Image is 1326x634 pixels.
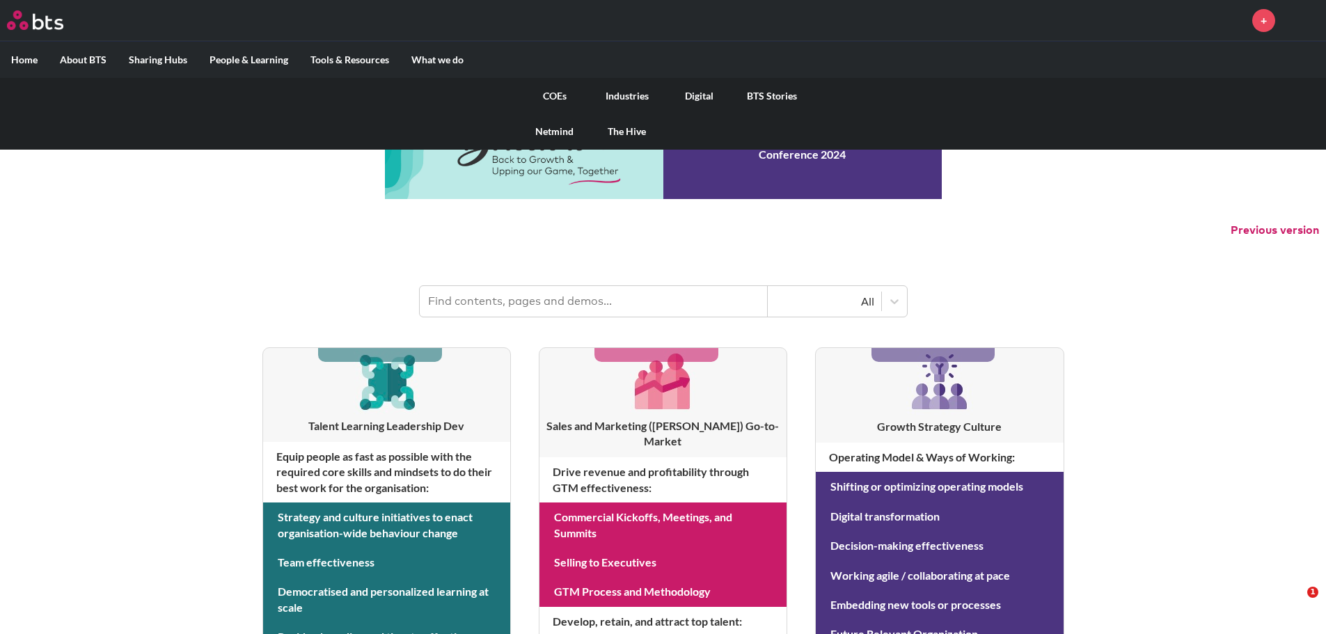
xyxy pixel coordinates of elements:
label: About BTS [49,42,118,78]
h3: Talent Learning Leadership Dev [263,418,510,434]
img: BTS Logo [7,10,63,30]
img: [object Object] [354,348,420,414]
div: All [775,294,874,309]
img: [object Object] [630,348,696,414]
input: Find contents, pages and demos... [420,286,768,317]
span: 1 [1307,587,1318,598]
iframe: Intercom live chat [1279,587,1312,620]
a: + [1252,9,1275,32]
h3: Growth Strategy Culture [816,419,1063,434]
h4: Operating Model & Ways of Working : [816,443,1063,472]
label: What we do [400,42,475,78]
a: Profile [1286,3,1319,37]
img: [object Object] [906,348,973,415]
h4: Drive revenue and profitability through GTM effectiveness : [539,457,787,502]
button: Previous version [1231,223,1319,238]
img: Carmen Low [1286,3,1319,37]
label: People & Learning [198,42,299,78]
a: Go home [7,10,89,30]
label: Sharing Hubs [118,42,198,78]
h3: Sales and Marketing ([PERSON_NAME]) Go-to-Market [539,418,787,450]
label: Tools & Resources [299,42,400,78]
h4: Equip people as fast as possible with the required core skills and mindsets to do their best work... [263,442,510,502]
